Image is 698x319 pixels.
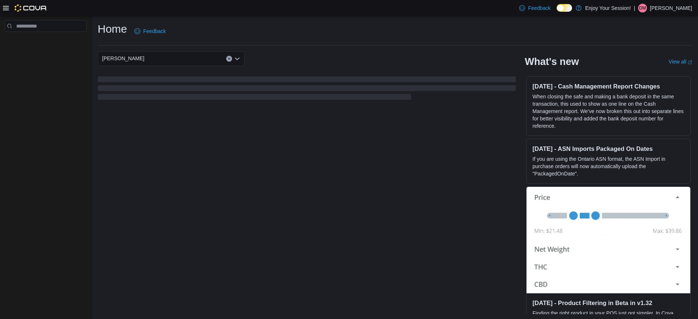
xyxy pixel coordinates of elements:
[4,33,87,51] nav: Complex example
[98,22,127,36] h1: Home
[639,4,646,12] span: DM
[669,59,692,65] a: View allExternal link
[650,4,692,12] p: [PERSON_NAME]
[226,56,232,62] button: Clear input
[557,4,572,12] input: Dark Mode
[102,54,144,63] span: [PERSON_NAME]
[638,4,647,12] div: Dima Mansour
[98,78,516,101] span: Loading
[532,299,684,307] h3: [DATE] - Product Filtering in Beta in v1.32
[585,4,631,12] p: Enjoy Your Session!
[131,24,169,39] a: Feedback
[688,60,692,65] svg: External link
[532,93,684,130] p: When closing the safe and making a bank deposit in the same transaction, this used to show as one...
[143,28,166,35] span: Feedback
[532,83,684,90] h3: [DATE] - Cash Management Report Changes
[532,155,684,177] p: If you are using the Ontario ASN format, the ASN Import in purchase orders will now automatically...
[532,145,684,152] h3: [DATE] - ASN Imports Packaged On Dates
[516,1,553,15] a: Feedback
[528,4,550,12] span: Feedback
[234,56,240,62] button: Open list of options
[634,4,635,12] p: |
[15,4,47,12] img: Cova
[525,56,579,68] h2: What's new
